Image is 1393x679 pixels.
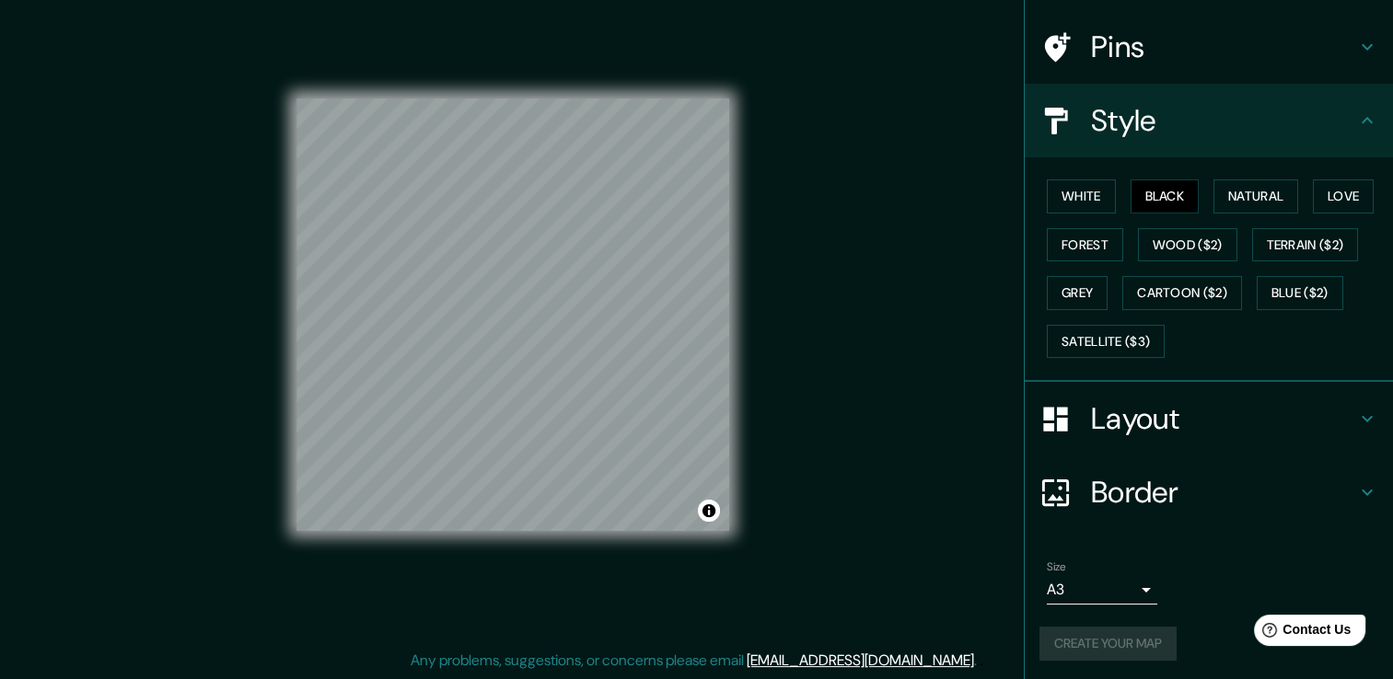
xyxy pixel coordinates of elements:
button: White [1047,179,1116,213]
iframe: Help widget launcher [1229,607,1373,659]
div: Layout [1025,382,1393,455]
button: Cartoon ($2) [1122,276,1242,310]
button: Toggle attribution [698,500,720,522]
h4: Layout [1091,400,1356,437]
a: [EMAIL_ADDRESS][DOMAIN_NAME] [747,650,974,670]
button: Satellite ($3) [1047,325,1165,359]
p: Any problems, suggestions, or concerns please email . [411,650,977,672]
label: Size [1047,559,1066,575]
div: . [977,650,980,672]
div: Border [1025,455,1393,529]
div: A3 [1047,575,1157,604]
button: Love [1313,179,1374,213]
h4: Pins [1091,29,1356,65]
div: . [980,650,983,672]
h4: Style [1091,102,1356,139]
canvas: Map [296,98,729,531]
button: Black [1131,179,1200,213]
div: Style [1025,84,1393,157]
button: Terrain ($2) [1252,228,1359,262]
button: Forest [1047,228,1123,262]
button: Natural [1213,179,1298,213]
button: Wood ($2) [1138,228,1237,262]
div: Pins [1025,10,1393,84]
button: Grey [1047,276,1108,310]
h4: Border [1091,474,1356,511]
button: Blue ($2) [1257,276,1343,310]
